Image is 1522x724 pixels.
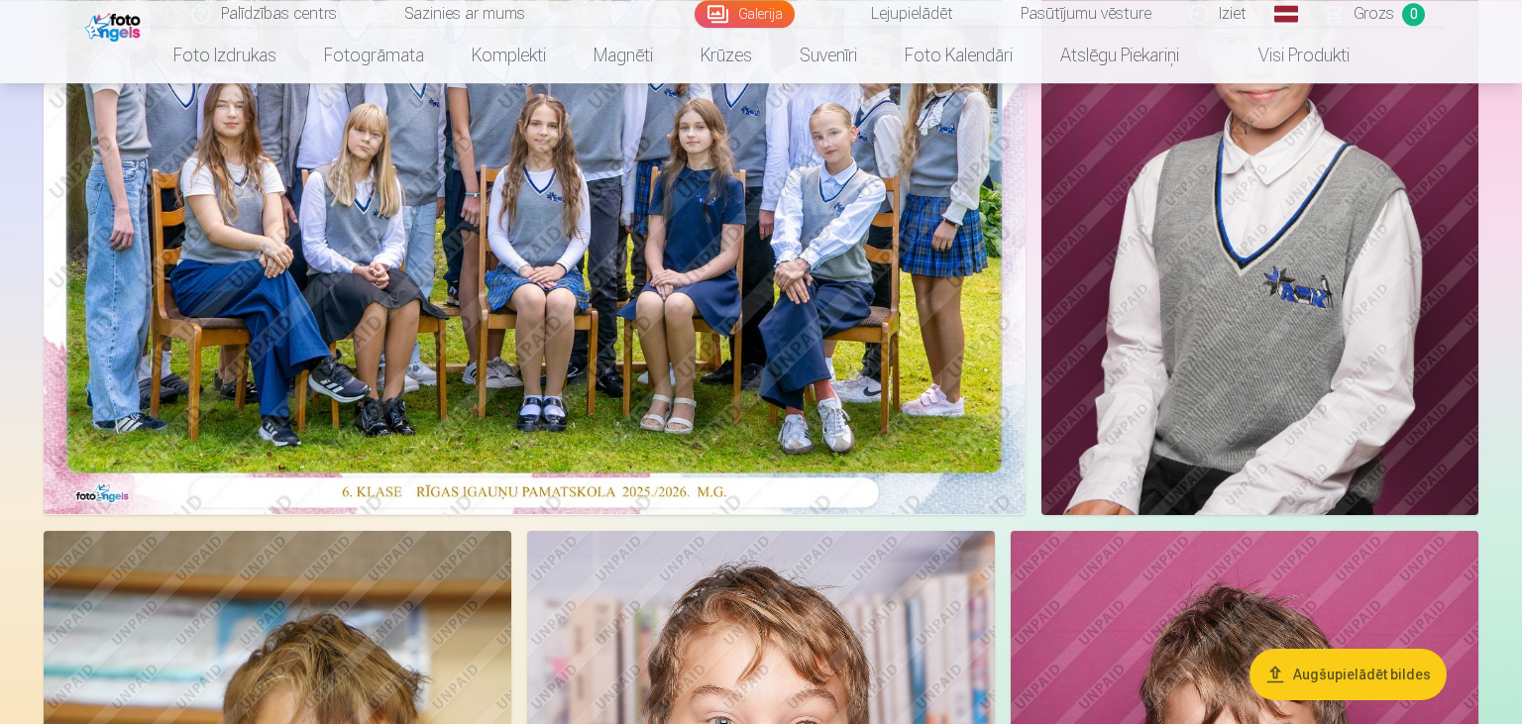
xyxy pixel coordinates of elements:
[1402,3,1425,26] span: 0
[570,28,677,83] a: Magnēti
[881,28,1036,83] a: Foto kalendāri
[677,28,776,83] a: Krūzes
[448,28,570,83] a: Komplekti
[1203,28,1373,83] a: Visi produkti
[1354,2,1394,26] span: Grozs
[1250,649,1447,700] button: Augšupielādēt bildes
[150,28,300,83] a: Foto izdrukas
[1036,28,1203,83] a: Atslēgu piekariņi
[300,28,448,83] a: Fotogrāmata
[776,28,881,83] a: Suvenīri
[85,8,146,42] img: /fa1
